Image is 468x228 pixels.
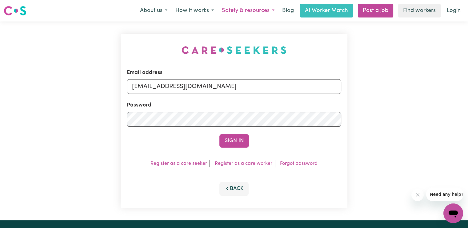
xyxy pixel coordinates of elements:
a: Forgot password [280,161,318,166]
label: Password [127,101,151,109]
a: Post a job [358,4,393,17]
iframe: Button to launch messaging window [443,203,463,223]
span: Need any help? [4,4,37,9]
button: About us [136,4,171,17]
a: Find workers [398,4,441,17]
button: Back [219,182,249,195]
a: Careseekers logo [4,4,26,18]
a: Login [443,4,464,17]
button: Safety & resources [218,4,278,17]
a: Register as a care seeker [150,161,207,166]
iframe: Message from company [426,187,463,201]
button: Sign In [219,134,249,148]
iframe: Close message [411,189,424,201]
button: How it works [171,4,218,17]
a: Register as a care worker [215,161,272,166]
a: AI Worker Match [300,4,353,17]
img: Careseekers logo [4,5,26,16]
label: Email address [127,69,162,77]
a: Blog [278,4,298,17]
input: Email address [127,79,341,94]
